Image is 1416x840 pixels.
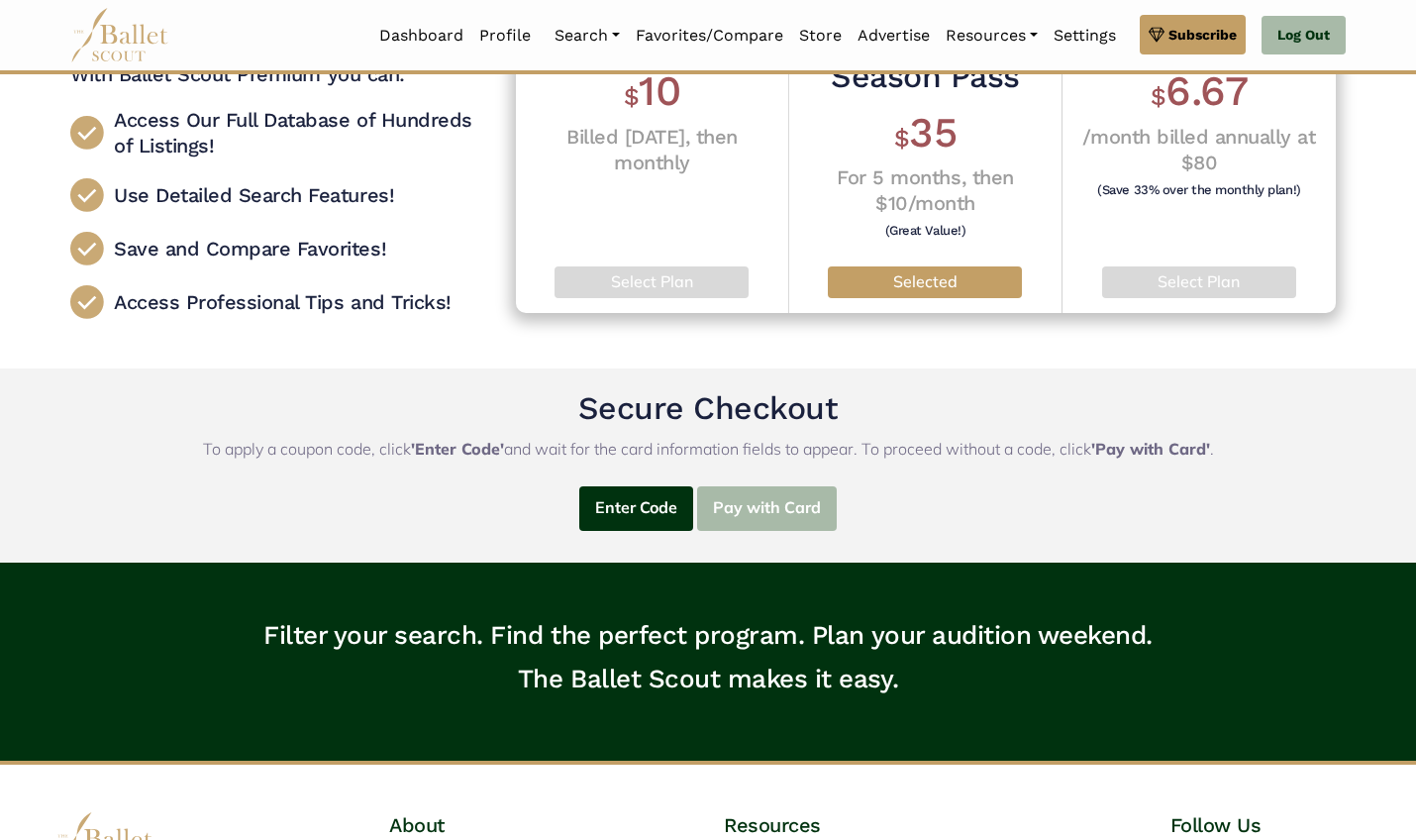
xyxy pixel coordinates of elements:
h4: /month billed annually at $80 [1077,124,1321,175]
span: $ [1151,82,1166,111]
img: checkmark [70,178,104,212]
span: Subscribe [1168,24,1237,46]
a: Select Plan [1118,269,1281,295]
a: Store [791,15,850,56]
a: Dashboard [371,15,471,56]
p: To apply a coupon code, click and wait for the card information fields to appear. To proceed with... [54,437,1362,463]
a: Selected [844,269,1006,295]
h4: Use Detailed Search Features! [114,182,394,208]
h6: (Save 33% over the monthly plan!) [1082,183,1316,196]
span: $ [894,124,910,153]
h1: 10 [531,64,773,119]
a: Search [547,15,628,56]
img: gem.svg [1149,24,1164,46]
span: $ [624,82,640,111]
button: Select Plan [1102,266,1297,298]
button: Select Plan [555,266,749,298]
h4: Billed [DATE], then monthly [531,124,773,175]
button: Enter Code [579,486,693,531]
img: checkmark [70,116,104,150]
b: 'Enter Code' [411,439,504,459]
h4: Resources [724,812,1027,838]
a: Resources [938,15,1046,56]
h4: For 5 months, then $10/month [804,164,1047,216]
h4: Access Our Full Database of Hundreds of Listings! [114,107,474,158]
h1: 35 [804,106,1047,160]
a: Favorites/Compare [628,15,791,56]
h2: Secure Checkout [578,388,839,430]
button: Pay with Card [697,486,837,531]
h4: About [389,812,580,838]
h4: Follow Us [1170,812,1362,838]
h4: Save and Compare Favorites! [114,236,386,262]
h6: (Great Value!) [809,224,1042,237]
img: checkmark [70,285,104,319]
h4: Access Professional Tips and Tricks! [114,289,452,315]
img: checkmark [70,232,104,265]
a: Select Plan [570,269,733,295]
span: 6.67 [1165,66,1248,115]
b: 'Pay with Card' [1091,439,1210,459]
button: Selected [828,266,1022,298]
a: Advertise [850,15,938,56]
a: Subscribe [1140,15,1246,54]
a: Settings [1046,15,1124,56]
a: Profile [471,15,539,56]
a: Log Out [1262,16,1346,55]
